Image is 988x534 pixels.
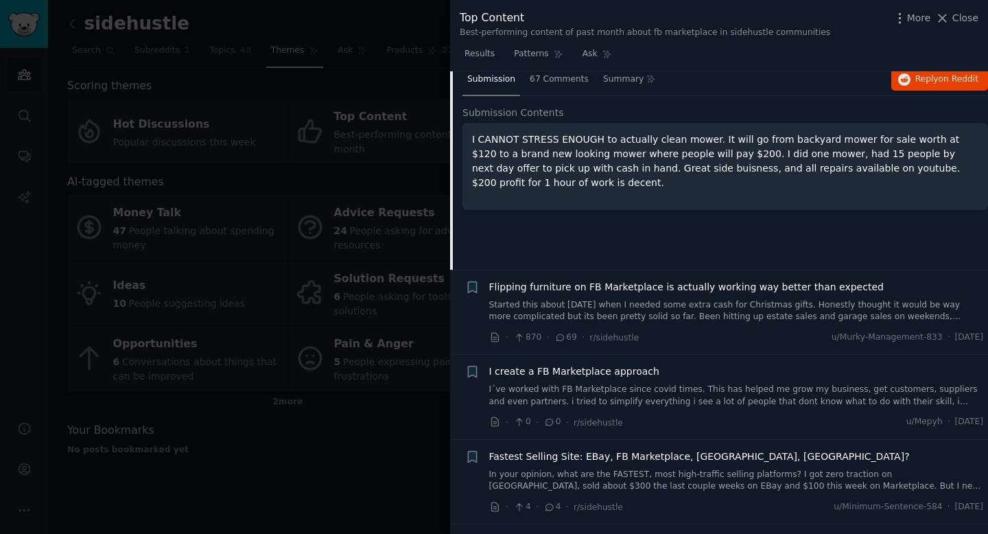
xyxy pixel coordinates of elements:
[513,332,541,344] span: 870
[489,299,984,323] a: Started this about [DATE] when I needed some extra cash for Christmas gifts. Honestly thought it ...
[582,330,585,345] span: ·
[574,502,623,512] span: r/sidehustle
[467,73,515,86] span: Submission
[915,73,978,86] span: Reply
[489,384,984,408] a: I´ve worked with FB Marketplace since covid times. This has helped me grow my business, get custo...
[589,333,639,343] span: r/sidehustle
[574,418,623,428] span: r/sidehustle
[546,330,549,345] span: ·
[948,332,950,344] span: ·
[907,11,931,25] span: More
[955,416,983,428] span: [DATE]
[906,416,943,428] span: u/Mepyh
[464,48,495,60] span: Results
[460,43,499,71] a: Results
[583,48,598,60] span: Ask
[955,501,983,513] span: [DATE]
[893,11,931,25] button: More
[566,415,569,430] span: ·
[506,415,508,430] span: ·
[513,416,530,428] span: 0
[506,500,508,514] span: ·
[509,43,567,71] a: Patterns
[506,330,508,345] span: ·
[955,332,983,344] span: [DATE]
[543,416,561,428] span: 0
[578,43,617,71] a: Ask
[939,74,978,84] span: on Reddit
[472,132,978,190] p: I CANNOT STRESS ENOUGH to actually clean mower. It will go from backyard mower for sale worth at ...
[952,11,978,25] span: Close
[489,469,984,493] a: In your opinion, what are the FASTEST, most high-traffic selling platforms? I got zero traction o...
[489,280,884,294] a: Flipping furniture on FB Marketplace is actually working way better than expected
[536,500,539,514] span: ·
[460,10,830,27] div: Top Content
[536,415,539,430] span: ·
[462,106,564,120] span: Submission Contents
[566,500,569,514] span: ·
[832,332,943,344] span: u/Murky-Management-833
[513,501,530,513] span: 4
[834,501,942,513] span: u/Minimum-Sentence-584
[489,364,659,379] a: I create a FB Marketplace approach
[514,48,548,60] span: Patterns
[603,73,644,86] span: Summary
[948,501,950,513] span: ·
[554,332,577,344] span: 69
[891,69,988,91] button: Replyon Reddit
[543,501,561,513] span: 4
[935,11,978,25] button: Close
[460,27,830,39] div: Best-performing content of past month about fb marketplace in sidehustle communities
[530,73,589,86] span: 67 Comments
[948,416,950,428] span: ·
[489,450,910,464] a: Fastest Selling Site: EBay, FB Marketplace, [GEOGRAPHIC_DATA], [GEOGRAPHIC_DATA]?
